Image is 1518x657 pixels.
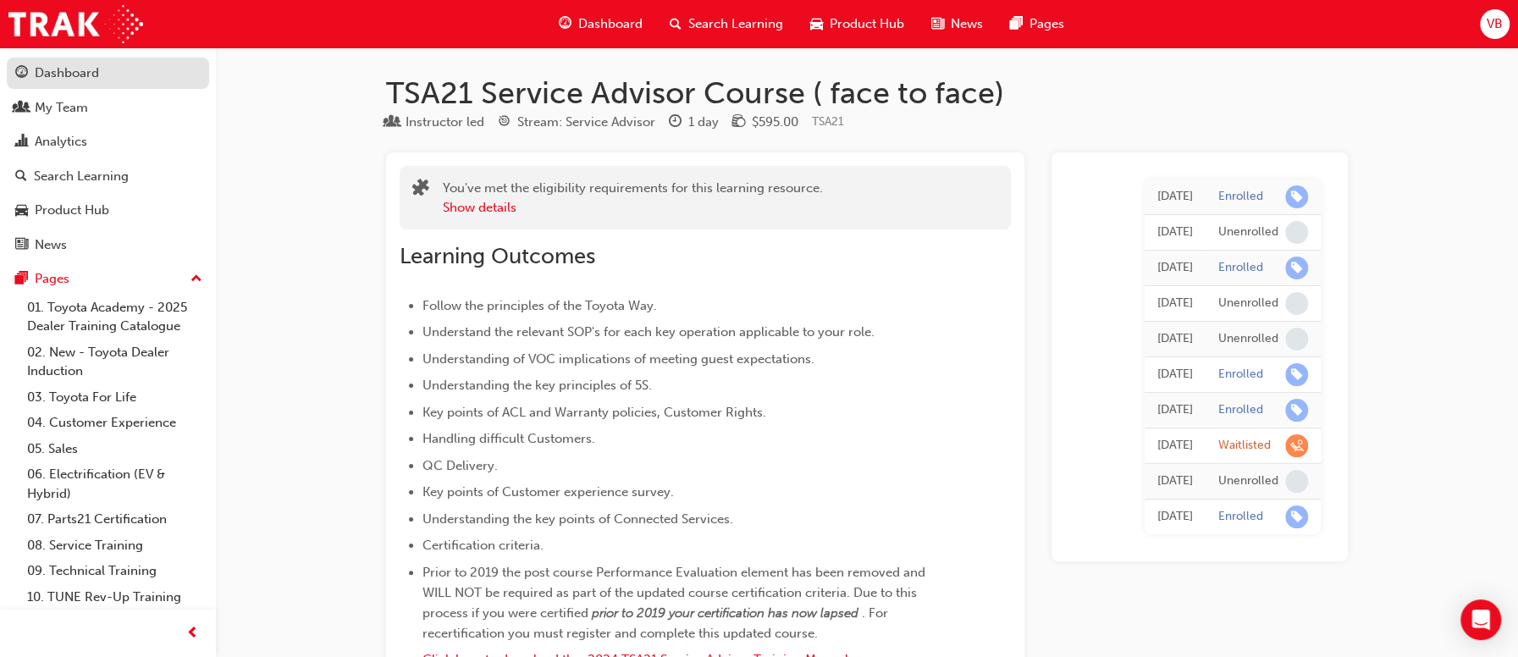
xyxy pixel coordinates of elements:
span: learningRecordVerb_ENROLL-icon [1285,505,1308,528]
div: Enrolled [1218,367,1263,383]
span: puzzle-icon [412,180,429,200]
a: My Team [7,92,209,124]
a: Analytics [7,126,209,157]
div: Open Intercom Messenger [1460,599,1501,640]
div: Wed Jul 23 2025 08:15:35 GMT+1000 (Australian Eastern Standard Time) [1157,258,1193,278]
div: Enrolled [1218,189,1263,205]
div: Wed Jul 02 2025 14:09:53 GMT+1000 (Australian Eastern Standard Time) [1157,472,1193,491]
div: News [35,235,67,255]
div: Stream: Service Advisor [517,113,655,132]
div: Wed Jul 23 2025 05:51:31 GMT+1000 (Australian Eastern Standard Time) [1157,365,1193,384]
a: Dashboard [7,58,209,89]
span: Search Learning [688,14,783,34]
div: Duration [669,112,719,133]
a: car-iconProduct Hub [797,7,918,41]
span: learningRecordVerb_ENROLL-icon [1285,363,1308,386]
span: QC Delivery. [422,458,498,473]
button: DashboardMy TeamAnalyticsSearch LearningProduct HubNews [7,54,209,263]
span: learningRecordVerb_NONE-icon [1285,221,1308,244]
span: learningRecordVerb_WAITLIST-icon [1285,434,1308,457]
span: news-icon [15,238,28,253]
span: up-icon [190,268,202,290]
div: Unenrolled [1218,224,1278,240]
span: learningRecordVerb_NONE-icon [1285,328,1308,351]
a: 05. Sales [20,436,209,462]
a: 06. Electrification (EV & Hybrid) [20,461,209,506]
div: Thu Jul 31 2025 10:33:48 GMT+1000 (Australian Eastern Standard Time) [1157,223,1193,242]
div: Search Learning [34,167,129,186]
span: Learning Outcomes [400,243,595,269]
span: search-icon [670,14,682,35]
div: You've met the eligibility requirements for this learning resource. [443,179,823,217]
a: News [7,229,209,261]
div: Wed Jul 23 2025 08:13:14 GMT+1000 (Australian Eastern Standard Time) [1157,294,1193,313]
span: pages-icon [15,272,28,287]
div: Mon Jul 14 2025 14:40:01 GMT+1000 (Australian Eastern Standard Time) [1157,400,1193,420]
span: Handling difficult Customers. [422,431,595,446]
a: 08. Service Training [20,533,209,559]
div: Pages [35,269,69,289]
a: Search Learning [7,161,209,192]
div: Product Hub [35,201,109,220]
img: Trak [8,5,143,43]
a: guage-iconDashboard [545,7,656,41]
span: Key points of ACL and Warranty policies, Customer Rights. [422,405,766,420]
span: Understand the relevant SOP's for each key operation applicable to your role. [422,324,875,340]
span: clock-icon [669,115,682,130]
div: Thu Jul 31 2025 10:36:16 GMT+1000 (Australian Eastern Standard Time) [1157,187,1193,207]
div: Dashboard [35,63,99,83]
div: Enrolled [1218,260,1263,276]
a: 02. New - Toyota Dealer Induction [20,340,209,384]
a: 10. TUNE Rev-Up Training [20,584,209,610]
div: Waitlisted [1218,438,1271,454]
span: target-icon [498,115,511,130]
button: Show details [443,198,516,218]
span: learningRecordVerb_NONE-icon [1285,292,1308,315]
span: VB [1487,14,1503,34]
div: Unenrolled [1218,331,1278,347]
span: learningRecordVerb_ENROLL-icon [1285,257,1308,279]
div: 1 day [688,113,719,132]
span: chart-icon [15,135,28,150]
div: Instructor led [406,113,484,132]
a: 09. Technical Training [20,558,209,584]
button: Pages [7,263,209,295]
div: Enrolled [1218,509,1263,525]
div: Type [386,112,484,133]
a: 04. Customer Experience [20,410,209,436]
span: . For recertification you must register and complete this updated course. [422,605,891,641]
a: 01. Toyota Academy - 2025 Dealer Training Catalogue [20,295,209,340]
span: Dashboard [578,14,643,34]
a: Product Hub [7,195,209,226]
span: Prior to 2019 the post course Performance Evaluation element has been removed and WILL NOT be req... [422,565,929,621]
div: Stream [498,112,655,133]
div: Enrolled [1218,402,1263,418]
a: 07. Parts21 Certification [20,506,209,533]
span: prev-icon [186,623,199,644]
span: Product Hub [830,14,904,34]
span: prior to 2019 your certification has now lapsed [592,605,858,621]
span: guage-icon [15,66,28,81]
div: My Team [35,98,88,118]
span: Key points of Customer experience survey. [422,484,674,500]
div: $595.00 [752,113,798,132]
div: Price [732,112,798,133]
span: money-icon [732,115,745,130]
a: 03. Toyota For Life [20,384,209,411]
span: learningRecordVerb_NONE-icon [1285,470,1308,493]
span: search-icon [15,169,27,185]
span: Follow the principles of the Toyota Way. [422,298,657,313]
span: learningRecordVerb_ENROLL-icon [1285,399,1308,422]
div: Unenrolled [1218,295,1278,312]
button: VB [1480,9,1510,39]
span: car-icon [15,203,28,218]
span: learningResourceType_INSTRUCTOR_LED-icon [386,115,399,130]
a: news-iconNews [918,7,996,41]
span: Understanding the key principles of 5S. [422,378,652,393]
span: pages-icon [1010,14,1023,35]
span: guage-icon [559,14,571,35]
div: Unenrolled [1218,473,1278,489]
span: car-icon [810,14,823,35]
